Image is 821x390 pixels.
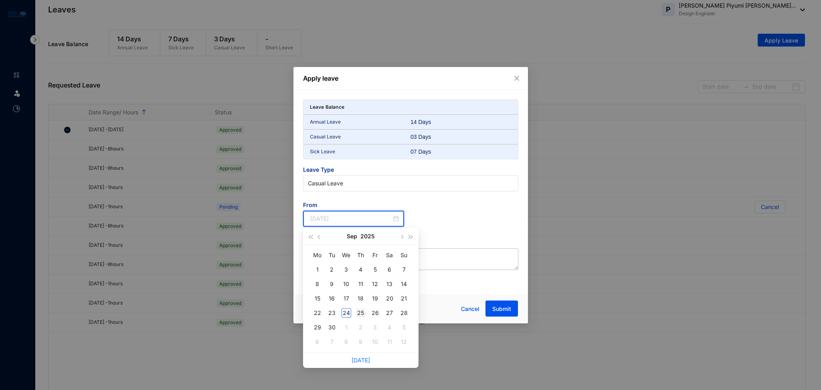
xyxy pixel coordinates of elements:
[399,323,409,332] div: 5
[356,279,366,289] div: 11
[360,228,375,244] button: 2025
[455,301,485,317] button: Cancel
[385,308,394,318] div: 27
[310,306,325,320] td: 2025-09-22
[313,323,322,332] div: 29
[370,279,380,289] div: 12
[342,294,351,303] div: 17
[327,323,337,332] div: 30
[339,320,354,335] td: 2025-10-01
[492,305,511,313] span: Submit
[368,291,382,306] td: 2025-09-19
[385,279,394,289] div: 13
[354,277,368,291] td: 2025-09-11
[399,337,409,347] div: 12
[356,337,366,347] div: 9
[310,262,325,277] td: 2025-09-01
[352,357,370,364] a: [DATE]
[356,265,366,274] div: 4
[382,262,397,277] td: 2025-09-06
[342,337,351,347] div: 8
[512,74,521,83] button: Close
[339,262,354,277] td: 2025-09-03
[325,306,339,320] td: 2025-09-23
[368,306,382,320] td: 2025-09-26
[368,248,382,262] th: Fr
[399,265,409,274] div: 7
[327,337,337,347] div: 7
[303,166,518,175] span: Leave Type
[325,262,339,277] td: 2025-09-02
[354,306,368,320] td: 2025-09-25
[310,320,325,335] td: 2025-09-29
[303,201,404,211] span: From
[514,75,520,81] span: close
[310,133,411,141] p: Casual Leave
[354,248,368,262] th: Th
[310,118,411,126] p: Annual Leave
[382,306,397,320] td: 2025-09-27
[310,214,392,223] input: Start Date
[485,301,518,317] button: Submit
[313,265,322,274] div: 1
[382,291,397,306] td: 2025-09-20
[310,277,325,291] td: 2025-09-08
[382,248,397,262] th: Sa
[370,323,380,332] div: 3
[397,291,411,306] td: 2025-09-21
[313,294,322,303] div: 15
[385,337,394,347] div: 11
[342,279,351,289] div: 10
[370,337,380,347] div: 10
[397,262,411,277] td: 2025-09-07
[325,291,339,306] td: 2025-09-16
[382,335,397,349] td: 2025-10-11
[313,279,322,289] div: 8
[354,320,368,335] td: 2025-10-02
[339,335,354,349] td: 2025-10-08
[410,148,444,156] div: 07 Days
[310,291,325,306] td: 2025-09-15
[347,228,357,244] button: Sep
[354,262,368,277] td: 2025-09-04
[339,291,354,306] td: 2025-09-17
[327,279,337,289] div: 9
[339,306,354,320] td: 2025-09-24
[368,320,382,335] td: 2025-10-03
[397,335,411,349] td: 2025-10-12
[410,133,444,141] div: 03 Days
[339,248,354,262] th: We
[354,335,368,349] td: 2025-10-09
[342,323,351,332] div: 1
[399,279,409,289] div: 14
[382,277,397,291] td: 2025-09-13
[354,291,368,306] td: 2025-09-18
[342,265,351,274] div: 3
[327,294,337,303] div: 16
[370,308,380,318] div: 26
[397,248,411,262] th: Su
[461,305,479,313] span: Cancel
[308,177,514,189] span: Casual Leave
[342,308,351,318] div: 24
[397,277,411,291] td: 2025-09-14
[325,277,339,291] td: 2025-09-09
[399,308,409,318] div: 28
[325,320,339,335] td: 2025-09-30
[370,294,380,303] div: 19
[356,308,366,318] div: 25
[370,265,380,274] div: 5
[356,323,366,332] div: 2
[385,265,394,274] div: 6
[397,306,411,320] td: 2025-09-28
[310,248,325,262] th: Mo
[325,248,339,262] th: Tu
[310,148,411,156] p: Sick Leave
[368,262,382,277] td: 2025-09-05
[356,294,366,303] div: 18
[310,103,345,111] p: Leave Balance
[339,277,354,291] td: 2025-09-10
[327,265,337,274] div: 2
[368,277,382,291] td: 2025-09-12
[399,294,409,303] div: 21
